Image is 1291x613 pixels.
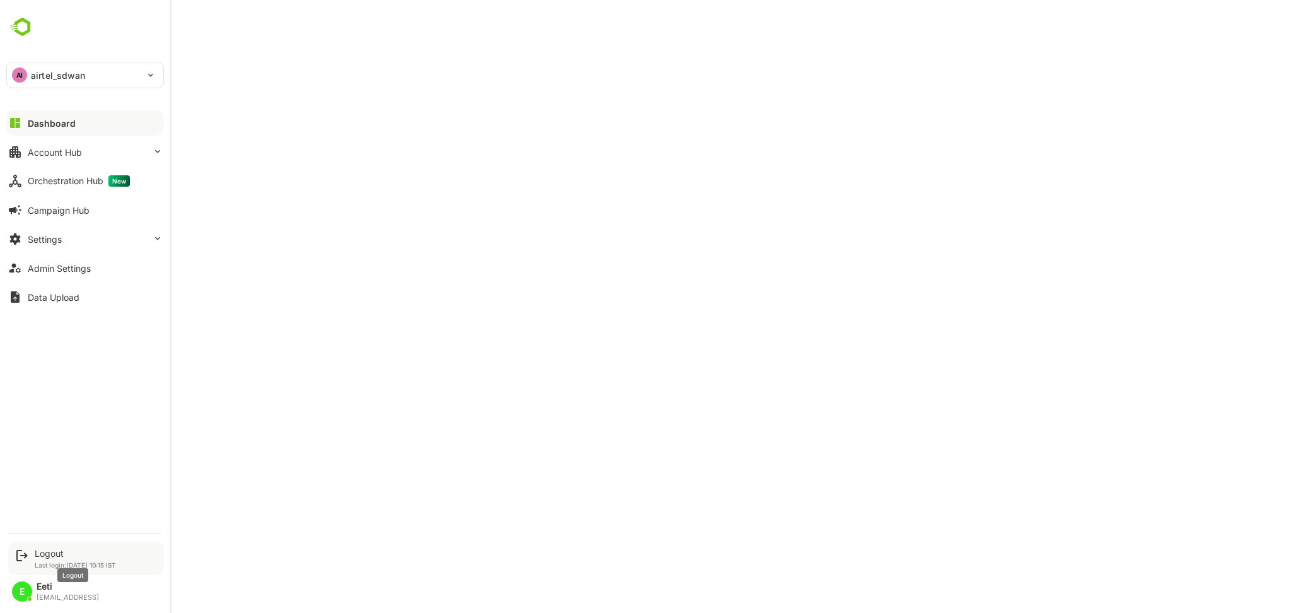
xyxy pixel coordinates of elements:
[28,205,90,216] div: Campaign Hub
[37,581,99,592] div: Eeti
[6,15,38,39] img: undefinedjpg
[6,226,164,252] button: Settings
[28,147,82,158] div: Account Hub
[28,234,62,245] div: Settings
[6,168,164,194] button: Orchestration HubNew
[28,175,130,187] div: Orchestration Hub
[12,581,32,602] div: E
[6,284,164,310] button: Data Upload
[6,139,164,165] button: Account Hub
[6,255,164,281] button: Admin Settings
[37,593,99,602] div: [EMAIL_ADDRESS]
[108,175,130,187] span: New
[35,561,116,569] p: Last login: [DATE] 10:15 IST
[28,118,76,129] div: Dashboard
[7,62,163,88] div: AIairtel_sdwan
[28,263,91,274] div: Admin Settings
[12,67,27,83] div: AI
[6,197,164,223] button: Campaign Hub
[31,69,86,82] p: airtel_sdwan
[35,548,116,559] div: Logout
[28,292,79,303] div: Data Upload
[6,110,164,136] button: Dashboard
